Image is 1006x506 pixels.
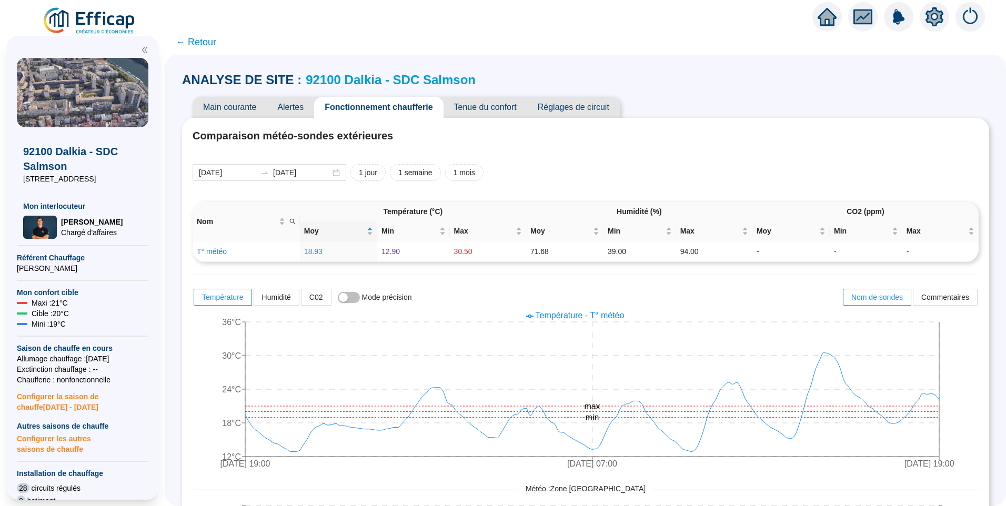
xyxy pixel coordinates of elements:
[925,7,944,26] span: setting
[603,221,676,241] th: Min
[267,97,314,118] span: Alertes
[907,226,966,237] span: Max
[27,495,56,506] span: batiment
[314,97,443,118] span: Fonctionnement chaufferie
[676,241,752,262] td: 94.00
[23,144,142,174] span: 92100 Dalkia - SDC Salmson
[454,226,514,237] span: Max
[309,293,323,301] span: C02
[851,293,903,301] span: Nom de sondes
[220,459,270,468] tspan: [DATE] 19:00
[526,202,752,221] th: Humidité (%)
[222,318,241,327] tspan: 36°C
[17,287,148,298] span: Mon confort cible
[390,164,441,181] button: 1 semaine
[884,2,913,32] img: alerts
[567,459,617,468] tspan: [DATE] 07:00
[300,221,377,241] th: Moy
[17,364,148,375] span: Exctinction chauffage : --
[526,221,603,241] th: Moy
[398,167,432,178] span: 1 semaine
[586,413,599,422] tspan: min
[32,308,69,319] span: Cible : 20 °C
[199,167,256,178] input: Date de début
[752,241,830,262] td: -
[752,221,830,241] th: Moy
[527,97,620,118] span: Réglages de circuit
[834,226,890,237] span: Min
[202,293,244,301] span: Température
[17,263,148,274] span: [PERSON_NAME]
[289,218,296,225] span: search
[32,319,66,329] span: Mini : 19 °C
[530,226,591,237] span: Moy
[444,97,527,118] span: Tenue du confort
[450,221,526,241] th: Max
[381,226,437,237] span: Min
[921,293,969,301] span: Commentaires
[260,168,269,177] span: swap-right
[17,385,148,412] span: Configurer la saison de chauffe [DATE] - [DATE]
[306,73,476,87] a: 92100 Dalkia - SDC Salmson
[197,247,227,256] a: T° météo
[23,216,57,238] img: Chargé d'affaires
[222,351,241,360] tspan: 30°C
[359,167,377,178] span: 1 jour
[536,311,625,320] span: Température - T° météo
[61,227,123,238] span: Chargé d'affaires
[17,343,148,353] span: Saison de chauffe en cours
[818,7,837,26] span: home
[362,293,412,301] span: Mode précision
[23,174,142,184] span: [STREET_ADDRESS]
[193,202,300,241] th: Nom
[757,226,817,237] span: Moy
[526,241,603,262] td: 71.68
[680,226,740,237] span: Max
[182,72,301,88] span: ANALYSE DE SITE :
[853,7,872,26] span: fund
[197,216,277,227] span: Nom
[141,46,148,54] span: double-left
[377,221,450,241] th: Min
[955,2,985,32] img: alerts
[193,128,979,143] h4: Comparaison météo-sondes extérieures
[17,468,148,479] span: Installation de chauffage
[603,241,676,262] td: 39.00
[222,385,241,394] tspan: 24°C
[304,247,323,256] span: 18.93
[518,483,653,494] span: Météo : Zone [GEOGRAPHIC_DATA]
[454,167,475,178] span: 1 mois
[287,214,298,229] span: search
[61,217,123,227] span: [PERSON_NAME]
[42,6,137,36] img: efficap energie logo
[904,459,954,468] tspan: [DATE] 19:00
[304,226,365,237] span: Moy
[17,495,25,506] span: 0
[584,402,600,411] tspan: max
[17,375,148,385] span: Chaufferie : non fonctionnelle
[17,431,148,454] span: Configurer les autres saisons de chauffe
[350,164,386,181] button: 1 jour
[17,252,148,263] span: Référent Chauffage
[32,298,68,308] span: Maxi : 21 °C
[902,221,979,241] th: Max
[445,164,484,181] button: 1 mois
[32,483,81,493] span: circuits régulés
[300,202,526,221] th: Température (°C)
[752,202,979,221] th: CO2 (ppm)
[222,452,241,461] tspan: 12°C
[17,353,148,364] span: Allumage chauffage : [DATE]
[222,419,241,428] tspan: 18°C
[23,201,142,211] span: Mon interlocuteur
[381,247,400,256] span: 12.90
[676,221,752,241] th: Max
[830,221,902,241] th: Min
[902,241,979,262] td: -
[262,293,291,301] span: Humidité
[830,241,902,262] td: -
[176,35,216,49] span: ← Retour
[260,168,269,177] span: to
[17,421,148,431] span: Autres saisons de chauffe
[273,167,330,178] input: Date de fin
